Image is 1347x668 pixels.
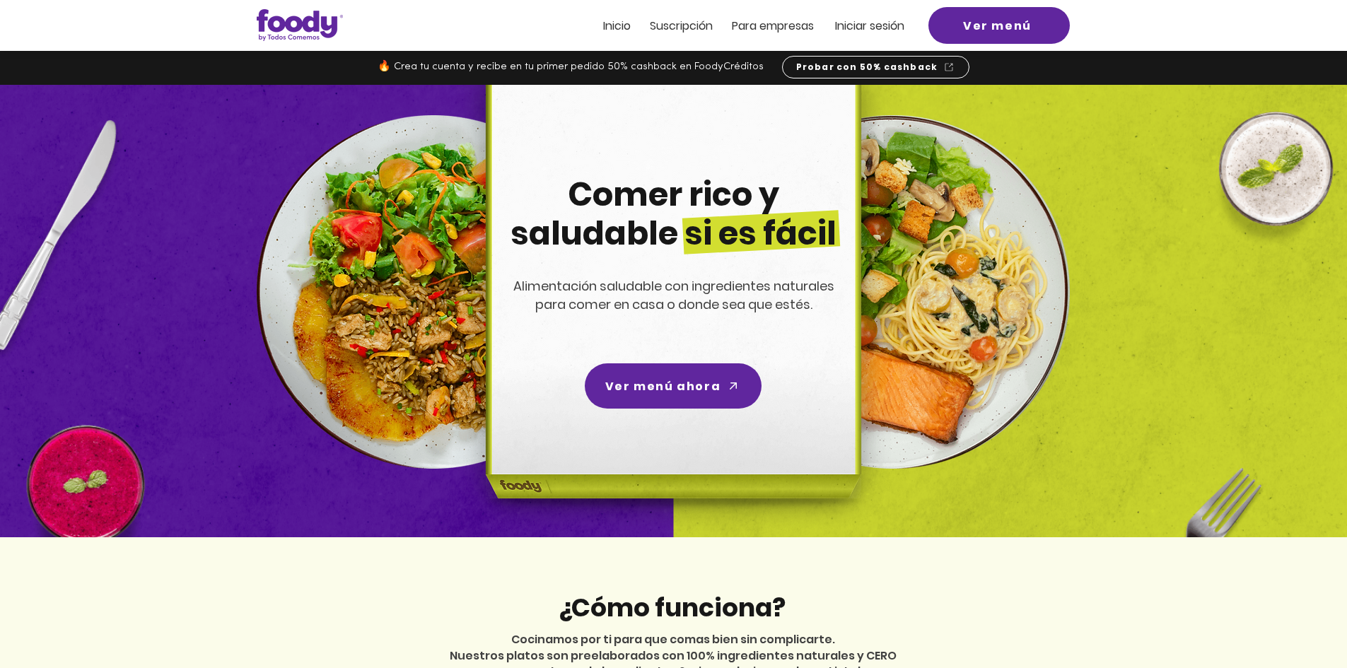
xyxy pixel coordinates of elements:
[513,277,834,313] span: Alimentación saludable con ingredientes naturales para comer en casa o donde sea que estés.
[603,18,631,34] span: Inicio
[963,17,1032,35] span: Ver menú
[650,20,713,32] a: Suscripción
[378,61,764,72] span: 🔥 Crea tu cuenta y recibe en tu primer pedido 50% cashback en FoodyCréditos
[782,56,969,78] a: Probar con 50% cashback
[257,115,610,469] img: left-dish-compress.png
[605,377,721,395] span: Ver menú ahora
[732,20,814,32] a: Para empresas
[603,20,631,32] a: Inicio
[585,363,762,409] a: Ver menú ahora
[511,172,836,256] span: Comer rico y saludable si es fácil
[835,18,904,34] span: Iniciar sesión
[558,590,786,626] span: ¿Cómo funciona?
[650,18,713,34] span: Suscripción
[835,20,904,32] a: Iniciar sesión
[796,61,938,74] span: Probar con 50% cashback
[257,9,343,41] img: Logo_Foody V2.0.0 (3).png
[446,85,896,537] img: headline-center-compress.png
[511,631,835,648] span: Cocinamos por ti para que comas bien sin complicarte.
[732,18,745,34] span: Pa
[1265,586,1333,654] iframe: Messagebird Livechat Widget
[745,18,814,34] span: ra empresas
[928,7,1070,44] a: Ver menú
